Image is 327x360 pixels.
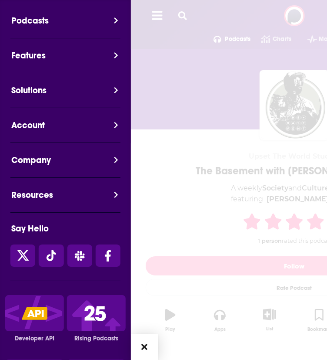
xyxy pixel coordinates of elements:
div: Say Hello [3,223,119,234]
button: Features [3,49,133,73]
a: Rising Podcasts [67,295,126,342]
button: Account [3,119,133,143]
span: Rising Podcasts [67,335,126,342]
button: Solutions [3,84,133,108]
button: Company [3,153,133,177]
button: Resources [3,188,133,212]
a: </>Developer API [5,295,64,342]
span: Developer API [5,335,64,342]
button: Podcasts [3,14,133,38]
